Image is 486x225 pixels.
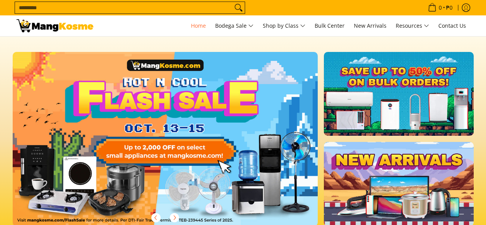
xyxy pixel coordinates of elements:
span: Home [191,22,206,29]
span: Shop by Class [263,21,305,31]
a: Home [187,15,210,36]
span: Contact Us [438,22,466,29]
a: New Arrivals [350,15,390,36]
a: Bulk Center [311,15,348,36]
span: • [426,3,455,12]
a: Shop by Class [259,15,309,36]
nav: Main Menu [101,15,470,36]
span: New Arrivals [354,22,386,29]
img: Mang Kosme: Your Home Appliances Warehouse Sale Partner! [17,19,93,32]
button: Search [232,2,245,13]
span: Bodega Sale [215,21,254,31]
a: Resources [392,15,433,36]
span: ₱0 [445,5,454,10]
span: Bulk Center [315,22,345,29]
span: 0 [438,5,443,10]
span: Resources [396,21,429,31]
a: Contact Us [435,15,470,36]
a: Bodega Sale [211,15,257,36]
